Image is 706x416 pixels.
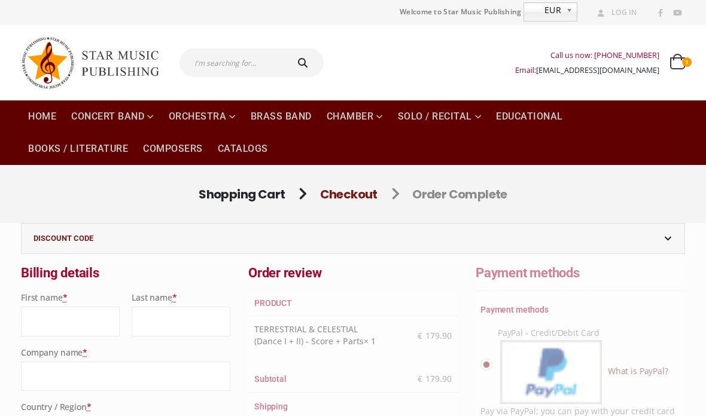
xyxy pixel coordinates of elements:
[179,48,285,77] input: I'm searching for...
[132,290,230,305] label: Last name
[682,57,692,67] span: 1
[536,65,659,75] a: [EMAIL_ADDRESS][DOMAIN_NAME]
[63,292,68,303] abbr: required
[21,400,230,414] label: Country / Region
[489,100,570,133] a: Educational
[248,264,458,283] h3: Order review
[391,100,489,133] a: Solo / Recital
[515,63,659,78] div: Email:
[172,292,177,303] abbr: required
[653,5,668,21] a: Facebook
[515,48,659,63] div: Call us now: [PHONE_NUMBER]
[83,347,87,358] abbr: required
[21,133,135,165] a: Books / Literature
[593,5,637,20] a: Log In
[21,31,171,94] img: Star Music Publishing
[211,133,275,165] a: Catalogs
[319,100,390,133] a: Chamber
[244,100,319,133] a: Brass Band
[136,133,210,165] a: Composers
[285,48,324,77] button: Search
[400,3,522,21] span: Welcome to Star Music Publishing
[162,100,243,133] a: Orchestra
[21,290,120,305] label: First name
[64,100,161,133] a: Concert Band
[21,264,230,283] h3: Billing details
[670,5,685,21] a: Youtube
[21,100,63,133] a: Home
[524,3,561,17] span: EUR
[199,186,285,203] a: Shopping Cart
[87,401,92,412] abbr: required
[22,224,684,253] a: DISCOUNT CODE
[320,186,378,203] a: Checkout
